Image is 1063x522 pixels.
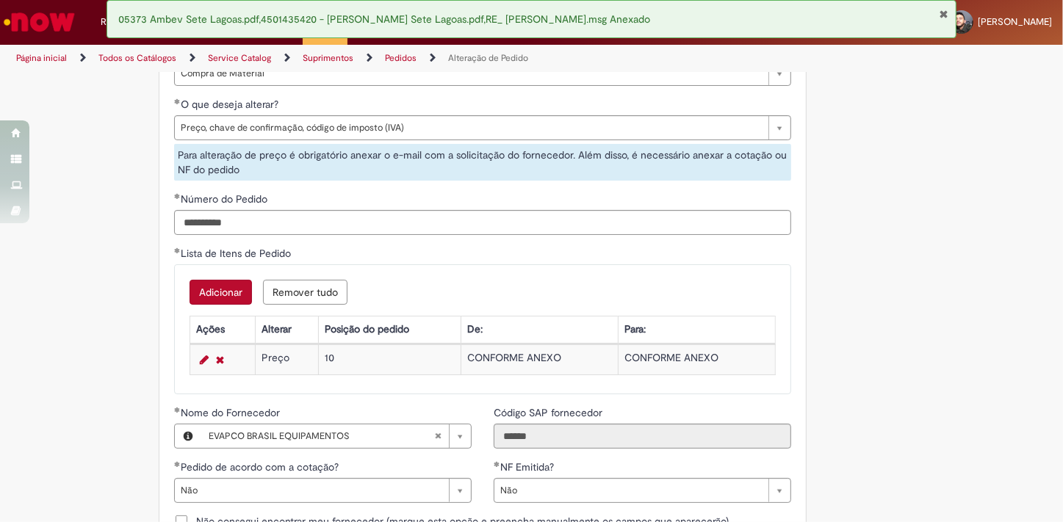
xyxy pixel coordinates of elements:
span: Obrigatório Preenchido [174,193,181,199]
td: 10 [318,345,461,375]
td: CONFORME ANEXO [461,345,619,375]
input: Número do Pedido [174,210,791,235]
span: Obrigatório Preenchido [494,461,500,467]
span: Nome do Fornecedor [181,406,283,419]
a: Editar Linha 1 [196,351,212,369]
button: Nome do Fornecedor, Visualizar este registro EVAPCO BRASIL EQUIPAMENTOS [175,424,201,448]
th: De: [461,316,619,344]
a: Todos os Catálogos [98,52,176,64]
a: EVAPCO BRASIL EQUIPAMENTOSLimpar campo Nome do Fornecedor [201,424,471,448]
a: Pedidos [385,52,417,64]
span: O que deseja alterar? [181,98,281,111]
th: Alterar [256,316,319,344]
span: Compra de Material [181,62,761,85]
span: Obrigatório Preenchido [174,407,181,413]
abbr: Limpar campo Nome do Fornecedor [427,424,449,448]
input: Código SAP fornecedor [494,424,791,449]
a: Remover linha 1 [212,351,228,369]
a: Página inicial [16,52,67,64]
th: Ações [190,316,256,344]
a: Alteração de Pedido [448,52,528,64]
span: Número do Pedido [181,192,270,206]
button: Fechar Notificação [939,8,948,20]
button: Add a row for Lista de Itens de Pedido [190,280,252,305]
span: NF Emitida? [500,460,557,474]
th: Para: [619,316,776,344]
td: CONFORME ANEXO [619,345,776,375]
span: Obrigatório Preenchido [174,247,181,253]
a: Suprimentos [303,52,353,64]
span: 05373 Ambev Sete Lagoas.pdf,4501435420 - [PERSON_NAME] Sete Lagoas.pdf,RE_ [PERSON_NAME].msg Anexado [118,12,650,26]
label: Somente leitura - Código SAP fornecedor [494,405,605,420]
span: Pedido de acordo com a cotação? [181,460,342,474]
span: Não [500,479,761,502]
ul: Trilhas de página [11,45,698,72]
div: Para alteração de preço é obrigatório anexar o e-mail com a solicitação do fornecedor. Além disso... [174,144,791,181]
span: Lista de Itens de Pedido [181,247,294,260]
span: Obrigatório Preenchido [174,461,181,467]
td: Preço [256,345,319,375]
button: Remove all rows for Lista de Itens de Pedido [263,280,347,305]
a: Service Catalog [208,52,271,64]
th: Posição do pedido [318,316,461,344]
span: Não [181,479,442,502]
span: EVAPCO BRASIL EQUIPAMENTOS [209,424,434,448]
span: [PERSON_NAME] [978,15,1052,28]
img: ServiceNow [1,7,77,37]
span: Requisições [101,15,152,29]
span: Preço, chave de confirmação, código de imposto (IVA) [181,116,761,139]
span: Obrigatório Preenchido [174,98,181,104]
